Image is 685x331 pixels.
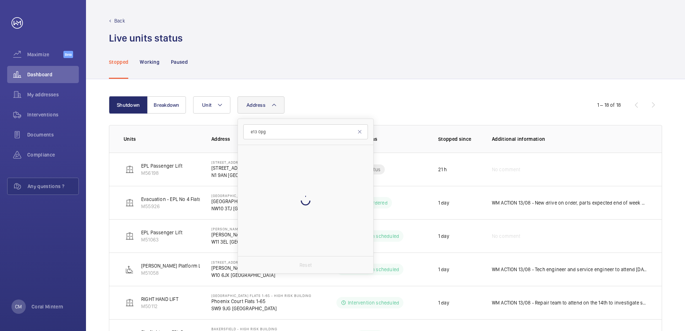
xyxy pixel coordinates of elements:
[125,165,134,174] img: elevator.svg
[211,260,277,264] p: [STREET_ADDRESS][PERSON_NAME]
[246,102,265,108] span: Address
[28,183,78,190] span: Any questions ?
[348,299,399,306] p: Intervention scheduled
[141,162,182,169] p: EPL Passenger Lift
[124,135,200,143] p: Units
[109,96,148,114] button: Shutdown
[211,293,311,298] p: [GEOGRAPHIC_DATA] Flats 1-65 - High Risk Building
[211,193,313,198] p: [GEOGRAPHIC_DATA] C Flats 45-101 - High Risk Building
[492,232,521,240] span: No comment
[125,232,134,240] img: elevator.svg
[125,265,134,274] img: platform_lift.svg
[141,296,178,303] p: RIGHT HAND LIFT
[141,196,225,203] p: Evacuation - EPL No 4 Flats 45-101 R/h
[27,51,63,58] span: Maximize
[63,51,73,58] span: Beta
[211,272,277,279] p: W10 6JX [GEOGRAPHIC_DATA]
[27,111,79,118] span: Interventions
[438,232,449,240] p: 1 day
[211,238,274,245] p: W11 3EL [GEOGRAPHIC_DATA]
[211,298,311,305] p: Phoenix Court Flats 1-65
[438,135,480,143] p: Stopped since
[438,166,447,173] p: 21 h
[193,96,230,114] button: Unit
[147,96,186,114] button: Breakdown
[141,269,206,277] p: M51058
[211,172,289,179] p: N1 9AN [GEOGRAPHIC_DATA]
[109,58,128,66] p: Stopped
[211,205,313,212] p: NW10 3TJ [GEOGRAPHIC_DATA]
[141,203,225,210] p: M55926
[141,169,182,177] p: M56198
[211,135,313,143] p: Address
[492,135,647,143] p: Additional information
[211,198,313,205] p: [GEOGRAPHIC_DATA] C Flats 45-101
[438,199,449,206] p: 1 day
[597,101,621,109] div: 1 – 18 of 18
[27,151,79,158] span: Compliance
[211,327,277,331] p: Bakersfield - High Risk Building
[492,166,521,173] span: No comment
[211,264,277,272] p: [PERSON_NAME] House
[202,102,211,108] span: Unit
[141,303,178,310] p: M50112
[211,160,289,164] p: [STREET_ADDRESS][PERSON_NAME]
[27,91,79,98] span: My addresses
[492,266,647,273] p: WM ACTION 13/08 - Tech engineer and service engineer to attend [DATE].
[211,227,274,231] p: [PERSON_NAME] House
[109,32,183,45] h1: Live units status
[27,131,79,138] span: Documents
[15,303,22,310] p: CM
[438,266,449,273] p: 1 day
[211,164,289,172] p: [STREET_ADDRESS][PERSON_NAME]
[492,199,647,206] p: WM ACTION 13/08 - New drive on order, parts expected end of week due to delays from customes.
[492,299,647,306] p: WM ACTION 13/08 - Repair team to attend on the 14th to investigate safety gear issues.
[32,303,63,310] p: Coral Mintern
[171,58,188,66] p: Paused
[438,299,449,306] p: 1 day
[125,298,134,307] img: elevator.svg
[27,71,79,78] span: Dashboard
[140,58,159,66] p: Working
[125,198,134,207] img: elevator.svg
[141,262,206,269] p: [PERSON_NAME] Platform Lift
[300,262,312,269] p: Reset
[238,96,284,114] button: Address
[211,231,274,238] p: [PERSON_NAME] House
[141,236,182,243] p: M51063
[114,17,125,24] p: Back
[211,305,311,312] p: SW9 9JG [GEOGRAPHIC_DATA]
[243,124,368,139] input: Search by address
[141,229,182,236] p: EPL Passenger Lift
